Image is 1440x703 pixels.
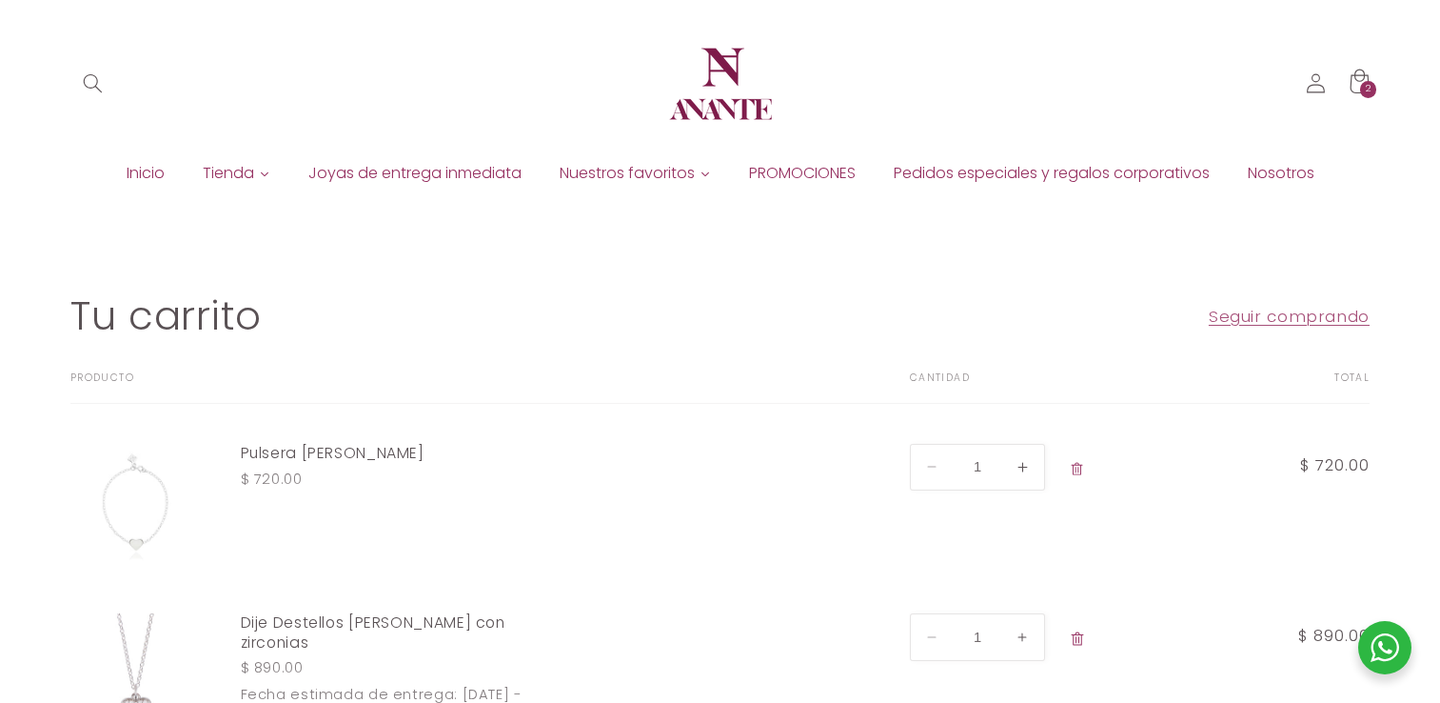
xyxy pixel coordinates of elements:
[1247,624,1370,648] span: $ 890.00
[289,159,541,188] a: Joyas de entrega inmediata
[1060,619,1095,660] a: Eliminar Dije Destellos corazón de plata con zirconias
[1060,449,1095,490] a: Eliminar Pulsera Maite cadena de plata
[1209,303,1370,331] a: Seguir comprando
[560,163,695,184] span: Nuestros favoritos
[656,19,785,149] a: Anante Joyería | Diseño en plata y oro
[184,159,289,188] a: Tienda
[1207,372,1370,403] th: Total
[70,291,261,343] h1: Tu carrito
[70,372,850,403] th: Producto
[127,163,165,184] span: Inicio
[663,27,778,141] img: Anante Joyería | Diseño en plata y oro
[241,470,541,491] div: $ 720.00
[241,658,541,679] div: $ 890.00
[954,444,1001,491] input: Cantidad para Pulsera Maite cadena de plata
[894,163,1210,184] span: Pedidos especiales y regalos corporativos
[875,159,1229,188] a: Pedidos especiales y regalos corporativos
[749,163,856,184] span: PROMOCIONES
[108,159,184,188] a: Inicio
[850,372,1207,403] th: Cantidad
[308,163,522,184] span: Joyas de entrega inmediata
[203,163,254,184] span: Tienda
[241,613,541,653] a: Dije Destellos [PERSON_NAME] con zirconias
[541,159,730,188] a: Nuestros favoritos
[1247,453,1370,477] span: $ 720.00
[1229,159,1333,188] a: Nosotros
[241,444,541,463] a: Pulsera [PERSON_NAME]
[70,62,114,106] summary: Búsqueda
[1366,81,1371,98] span: 2
[1248,163,1314,184] span: Nosotros
[954,613,1001,660] input: Cantidad para Dije Destellos corazón de plata con zirconias
[730,159,875,188] a: PROMOCIONES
